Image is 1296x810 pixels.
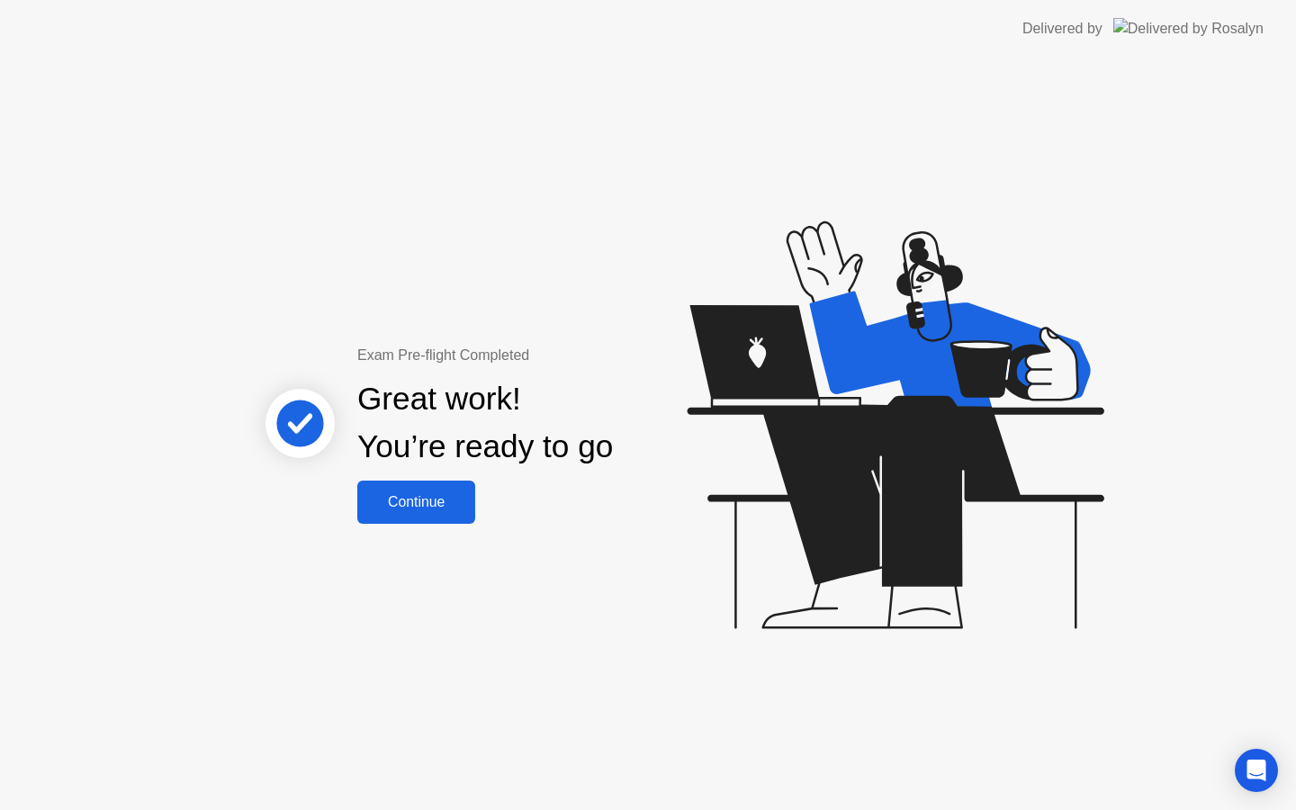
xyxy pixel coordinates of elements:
button: Continue [357,481,475,524]
div: Open Intercom Messenger [1235,749,1278,792]
div: Exam Pre-flight Completed [357,345,729,366]
img: Delivered by Rosalyn [1113,18,1264,39]
div: Great work! You’re ready to go [357,375,613,471]
div: Continue [363,494,470,510]
div: Delivered by [1022,18,1102,40]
